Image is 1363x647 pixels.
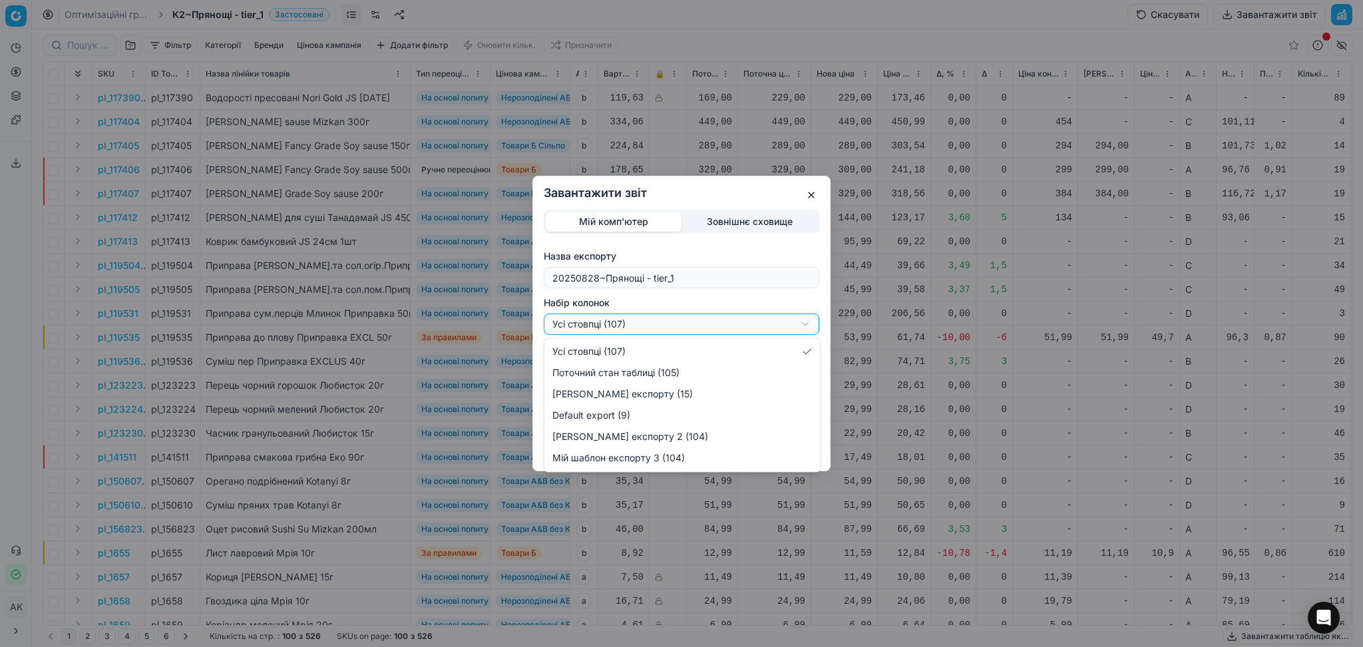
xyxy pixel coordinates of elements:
span: Поточний стан таблиці (105) [552,366,680,379]
span: [PERSON_NAME] експорту (15) [552,387,693,401]
span: Default export (9) [552,409,630,422]
span: Мій шаблон експорту 3 (104) [552,451,685,465]
span: Усі стовпці (107) [552,345,626,358]
span: [PERSON_NAME] експорту 2 (104) [552,430,708,443]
